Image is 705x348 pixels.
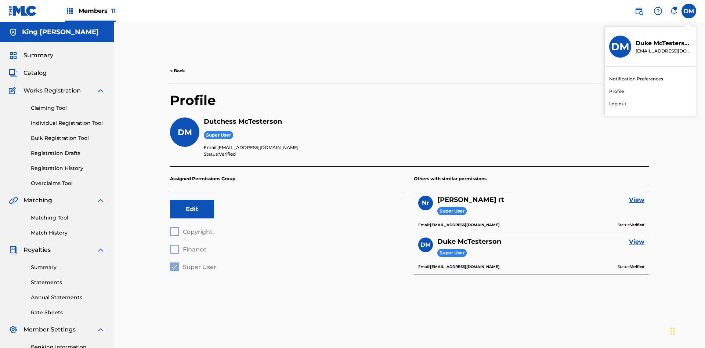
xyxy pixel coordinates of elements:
[668,313,705,348] iframe: Chat Widget
[437,196,504,204] h5: Nicole rt
[9,86,18,95] img: Works Registration
[611,40,629,53] h3: DM
[618,264,644,270] p: Status:
[23,246,51,254] span: Royalties
[31,149,105,157] a: Registration Drafts
[9,28,18,37] img: Accounts
[609,101,626,107] p: Log out
[9,69,47,77] a: CatalogCatalog
[632,4,646,18] a: Public Search
[170,200,214,218] button: Edit
[437,238,501,246] h5: Duke McTesterson
[23,86,81,95] span: Works Registration
[65,7,74,15] img: Top Rightsholders
[219,151,236,157] span: Verified
[31,104,105,112] a: Claiming Tool
[418,222,500,228] p: Email:
[31,294,105,301] a: Annual Statements
[437,249,467,257] span: Super User
[9,69,18,77] img: Catalog
[170,92,649,117] h2: Profile
[9,51,18,60] img: Summary
[111,7,116,14] span: 11
[96,246,105,254] img: expand
[22,28,99,36] h5: King McTesterson
[31,180,105,187] a: Overclaims Tool
[217,145,299,150] span: [EMAIL_ADDRESS][DOMAIN_NAME]
[96,325,105,334] img: expand
[31,279,105,286] a: Statements
[23,196,52,205] span: Matching
[670,320,675,342] div: Drag
[630,222,644,227] b: Verified
[31,264,105,271] a: Summary
[9,196,18,205] img: Matching
[31,134,105,142] a: Bulk Registration Tool
[204,131,233,139] span: Super User
[9,325,18,334] img: Member Settings
[31,164,105,172] a: Registration History
[636,48,691,54] p: duke.mctesterson@gmail.com
[422,199,429,207] span: Nr
[23,69,47,77] span: Catalog
[9,246,18,254] img: Royalties
[170,68,185,74] a: < Back
[437,207,467,215] span: Super User
[178,127,192,137] span: DM
[414,167,649,191] p: Others with similar permissions
[651,4,665,18] div: Help
[31,119,105,127] a: Individual Registration Tool
[681,4,696,18] div: User Menu
[420,240,431,249] span: DM
[609,88,624,95] a: Profile
[204,144,649,151] p: Email:
[23,51,53,60] span: Summary
[204,117,649,126] h5: Dutchess McTesterson
[430,222,500,227] b: [EMAIL_ADDRESS][DOMAIN_NAME]
[31,214,105,222] a: Matching Tool
[23,325,76,334] span: Member Settings
[430,264,500,269] b: [EMAIL_ADDRESS][DOMAIN_NAME]
[629,238,644,246] a: View
[654,7,662,15] img: help
[96,196,105,205] img: expand
[204,151,649,157] p: Status:
[636,39,691,48] p: Duke McTesterson
[9,51,53,60] a: SummarySummary
[630,264,644,269] b: Verified
[634,7,643,15] img: search
[170,167,405,191] p: Assigned Permissions Group
[670,7,677,15] div: Notifications
[618,222,644,228] p: Status:
[31,229,105,237] a: Match History
[609,76,663,82] a: Notification Preferences
[31,309,105,316] a: Rate Sheets
[629,196,644,204] a: View
[96,86,105,95] img: expand
[9,6,37,16] img: MLC Logo
[79,7,116,15] span: Members
[418,264,500,270] p: Email:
